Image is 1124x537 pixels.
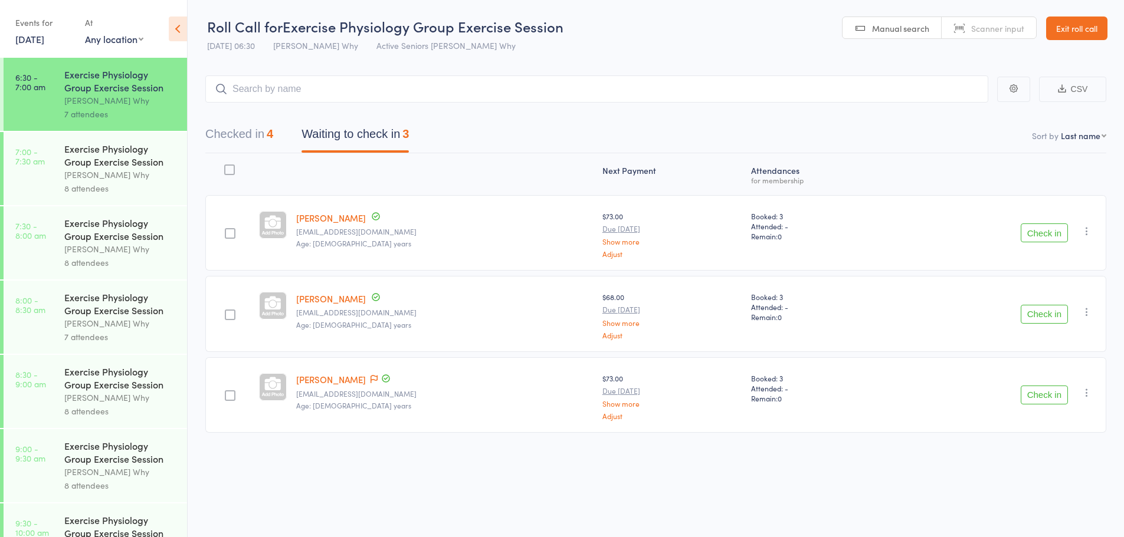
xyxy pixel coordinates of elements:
[205,121,273,153] button: Checked in4
[85,13,143,32] div: At
[296,319,411,330] span: Age: [DEMOGRAPHIC_DATA] years
[602,292,742,338] div: $68.00
[64,68,177,94] div: Exercise Physiology Group Exercise Session
[296,228,593,236] small: edeshon@bigpond.com
[751,302,888,312] span: Attended: -
[64,242,177,256] div: [PERSON_NAME] Why
[15,32,44,45] a: [DATE]
[64,465,177,479] div: [PERSON_NAME] Why
[1039,77,1106,102] button: CSV
[15,13,73,32] div: Events for
[64,256,177,269] div: 8 attendees
[751,231,888,241] span: Remain:
[751,211,888,221] span: Booked: 3
[64,404,177,418] div: 8 attendees
[64,142,177,168] div: Exercise Physiology Group Exercise Session
[283,17,563,36] span: Exercise Physiology Group Exercise Session
[746,159,893,190] div: Atten­dances
[778,393,782,403] span: 0
[602,225,742,233] small: Due [DATE]
[602,211,742,258] div: $73.00
[376,39,516,51] span: Active Seniors [PERSON_NAME] Why
[64,94,177,107] div: [PERSON_NAME] Why
[602,319,742,327] a: Show more
[302,121,409,153] button: Waiting to check in3
[15,147,45,166] time: 7:00 - 7:30 am
[4,429,187,502] a: 9:00 -9:30 amExercise Physiology Group Exercise Session[PERSON_NAME] Why8 attendees
[1021,223,1068,242] button: Check in
[872,22,929,34] span: Manual search
[267,127,273,140] div: 4
[296,373,366,386] a: [PERSON_NAME]
[602,387,742,395] small: Due [DATE]
[751,383,888,393] span: Attended: -
[296,238,411,248] span: Age: [DEMOGRAPHIC_DATA] years
[15,370,46,388] time: 8:30 - 9:00 am
[602,412,742,420] a: Adjust
[1021,305,1068,324] button: Check in
[296,292,366,305] a: [PERSON_NAME]
[602,400,742,407] a: Show more
[751,221,888,231] span: Attended: -
[4,58,187,131] a: 6:30 -7:00 amExercise Physiology Group Exercise Session[PERSON_NAME] Why7 attendees
[64,107,177,121] div: 7 attendees
[15,73,45,91] time: 6:30 - 7:00 am
[602,305,742,314] small: Due [DATE]
[751,373,888,383] span: Booked: 3
[751,292,888,302] span: Booked: 3
[207,39,255,51] span: [DATE] 06:30
[598,159,747,190] div: Next Payment
[64,365,177,391] div: Exercise Physiology Group Exercise Session
[1021,386,1068,404] button: Check in
[15,295,45,314] time: 8:00 - 8:30 am
[64,317,177,330] div: [PERSON_NAME] Why
[207,17,283,36] span: Roll Call for
[402,127,409,140] div: 3
[64,330,177,344] div: 7 attendees
[296,390,593,398] small: info@winter.id.au
[602,331,742,339] a: Adjust
[4,355,187,428] a: 8:30 -9:00 amExercise Physiology Group Exercise Session[PERSON_NAME] Why8 attendees
[1061,130,1100,141] div: Last name
[971,22,1024,34] span: Scanner input
[64,479,177,492] div: 8 attendees
[64,391,177,404] div: [PERSON_NAME] Why
[296,400,411,410] span: Age: [DEMOGRAPHIC_DATA] years
[15,518,49,537] time: 9:30 - 10:00 am
[15,444,45,463] time: 9:00 - 9:30 am
[751,312,888,322] span: Remain:
[205,75,988,103] input: Search by name
[1032,130,1059,141] label: Sort by
[85,32,143,45] div: Any location
[4,132,187,205] a: 7:00 -7:30 amExercise Physiology Group Exercise Session[PERSON_NAME] Why8 attendees
[296,212,366,224] a: [PERSON_NAME]
[751,393,888,403] span: Remain:
[778,231,782,241] span: 0
[64,439,177,465] div: Exercise Physiology Group Exercise Session
[15,221,46,240] time: 7:30 - 8:00 am
[751,176,888,184] div: for membership
[296,308,593,317] small: mbmead1@gmail.com
[602,373,742,420] div: $73.00
[64,168,177,182] div: [PERSON_NAME] Why
[602,238,742,245] a: Show more
[1046,17,1107,40] a: Exit roll call
[64,291,177,317] div: Exercise Physiology Group Exercise Session
[4,206,187,279] a: 7:30 -8:00 amExercise Physiology Group Exercise Session[PERSON_NAME] Why8 attendees
[4,281,187,354] a: 8:00 -8:30 amExercise Physiology Group Exercise Session[PERSON_NAME] Why7 attendees
[64,182,177,195] div: 8 attendees
[273,39,358,51] span: [PERSON_NAME] Why
[64,216,177,242] div: Exercise Physiology Group Exercise Session
[602,250,742,258] a: Adjust
[778,312,782,322] span: 0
